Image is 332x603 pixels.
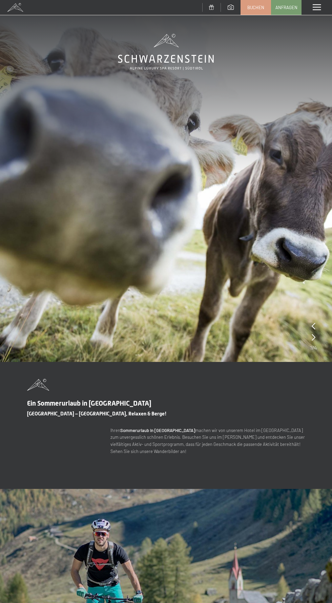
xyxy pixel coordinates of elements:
a: Buchen [241,0,271,15]
span: 4 [314,344,317,351]
span: Ein Sommerurlaub in [GEOGRAPHIC_DATA] [27,399,151,407]
a: Anfragen [271,0,301,15]
span: / [312,344,314,351]
span: [GEOGRAPHIC_DATA] – [GEOGRAPHIC_DATA], Relaxen & Berge! [27,411,167,417]
span: Buchen [247,4,264,10]
span: 1 [310,344,312,351]
p: Ihren machen wir von unserem Hotel im [GEOGRAPHIC_DATA] zum unvergesslich schönen Erlebnis. Besuc... [110,427,305,455]
strong: Sommerurlaub in [GEOGRAPHIC_DATA] [120,428,195,433]
span: Anfragen [275,4,297,10]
